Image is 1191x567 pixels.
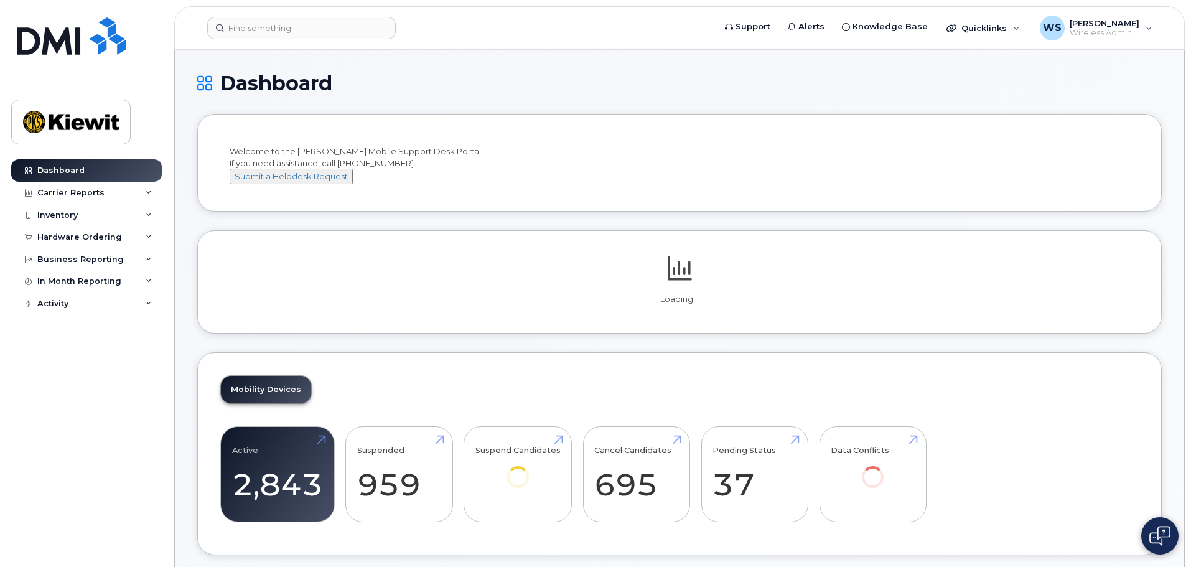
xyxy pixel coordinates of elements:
div: Welcome to the [PERSON_NAME] Mobile Support Desk Portal If you need assistance, call [PHONE_NUMBER]. [230,146,1129,184]
a: Mobility Devices [221,376,311,403]
a: Data Conflicts [831,433,915,505]
h1: Dashboard [197,72,1162,94]
p: Loading... [220,294,1139,305]
a: Cancel Candidates 695 [594,433,678,515]
a: Suspended 959 [357,433,441,515]
button: Submit a Helpdesk Request [230,169,353,184]
a: Pending Status 37 [712,433,796,515]
a: Active 2,843 [232,433,323,515]
a: Submit a Helpdesk Request [230,171,353,181]
a: Suspend Candidates [475,433,561,505]
img: Open chat [1149,526,1170,546]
